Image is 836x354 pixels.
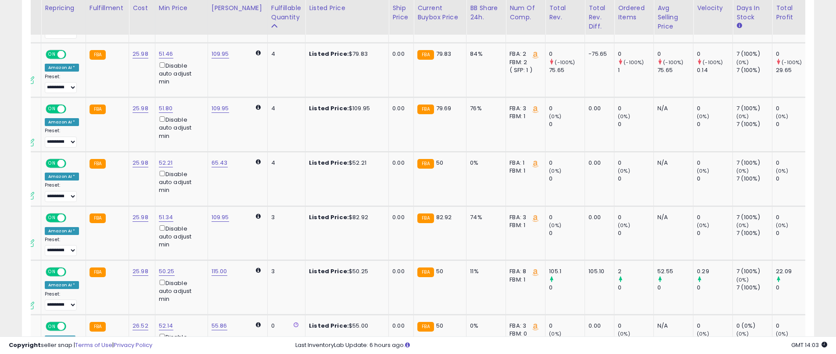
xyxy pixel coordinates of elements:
div: Amazon AI * [45,173,79,181]
div: 0 [657,50,693,58]
div: 3 [271,213,298,221]
div: 29.65 [776,66,811,74]
span: ON [47,323,57,330]
small: FBA [90,50,106,60]
small: FBA [417,105,434,114]
small: (0%) [618,113,630,120]
div: Last InventoryLab Update: 6 hours ago. [295,341,827,350]
div: 0 [271,322,298,330]
div: FBA: 3 [509,105,538,112]
span: ON [47,214,57,221]
div: 0 [776,159,811,167]
a: 109.95 [212,50,229,58]
small: (0%) [776,113,788,120]
a: 65.43 [212,159,228,167]
b: Listed Price: [309,213,349,221]
div: Disable auto adjust min [159,61,201,86]
div: Amazon AI * [45,64,79,72]
div: 0 [549,284,585,292]
div: 0.00 [392,322,407,330]
div: 0 [549,322,585,330]
div: Fulfillable Quantity [271,4,301,22]
div: 0 [618,159,653,167]
a: 50.25 [159,267,175,276]
a: 55.86 [212,321,227,330]
small: (0%) [736,113,749,120]
div: 7 (100%) [736,120,772,128]
div: FBA: 1 [509,159,538,167]
a: 109.95 [212,213,229,222]
span: ON [47,268,57,276]
div: FBA: 2 [509,50,538,58]
div: 0 (0%) [736,322,772,330]
div: N/A [657,322,686,330]
small: (0%) [736,222,749,229]
div: 0 [618,105,653,112]
small: FBA [90,322,106,332]
a: 25.98 [133,104,148,113]
div: Preset: [45,291,79,311]
span: OFF [65,51,79,58]
small: (-100%) [624,59,644,66]
div: 75.65 [549,66,585,74]
small: FBA [90,213,106,223]
small: (-100%) [782,59,802,66]
div: Fulfillment [90,4,125,13]
div: 7 (100%) [736,159,772,167]
div: 2 [618,267,653,275]
span: ON [47,51,57,58]
div: 4 [271,159,298,167]
div: Preset: [45,182,79,202]
div: Amazon AI * [45,281,79,289]
div: 7 (100%) [736,229,772,237]
div: 22.09 [776,267,811,275]
span: OFF [65,159,79,167]
div: 0 [776,105,811,112]
div: 11% [470,267,499,275]
div: 0 [776,213,811,221]
small: (-100%) [555,59,575,66]
b: Listed Price: [309,159,349,167]
div: FBA: 3 [509,213,538,221]
div: $79.83 [309,50,382,58]
div: 0.00 [392,159,407,167]
div: 0.00 [588,105,607,112]
div: Velocity [697,4,729,13]
div: 7 (100%) [736,66,772,74]
a: 51.46 [159,50,173,58]
div: 0 [697,159,732,167]
div: 0.00 [588,213,607,221]
a: 26.52 [133,321,148,330]
div: 7 (100%) [736,284,772,292]
div: Ordered Items [618,4,650,22]
div: $109.95 [309,105,382,112]
div: Disable auto adjust min [159,278,201,303]
div: 0.00 [392,105,407,112]
div: -75.65 [588,50,607,58]
div: Avg Selling Price [657,4,689,31]
div: 0 [776,120,811,128]
div: 0 [549,50,585,58]
small: FBA [417,50,434,60]
div: $55.00 [309,322,382,330]
div: seller snap | | [9,341,152,350]
a: 109.95 [212,104,229,113]
a: Privacy Policy [114,341,152,349]
div: 1 [618,66,653,74]
div: 7 (100%) [736,267,772,275]
small: (0%) [618,222,630,229]
div: FBA: 3 [509,322,538,330]
div: 105.1 [549,267,585,275]
div: FBM: 1 [509,167,538,175]
div: Preset: [45,128,79,148]
div: 0 [697,229,732,237]
div: 0 [697,284,732,292]
div: 7 (100%) [736,105,772,112]
div: N/A [657,213,686,221]
span: 50 [436,321,443,330]
div: 7 (100%) [736,175,772,183]
div: 0 [618,213,653,221]
div: Total Profit [776,4,808,22]
div: 0 [618,120,653,128]
small: FBA [417,267,434,277]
